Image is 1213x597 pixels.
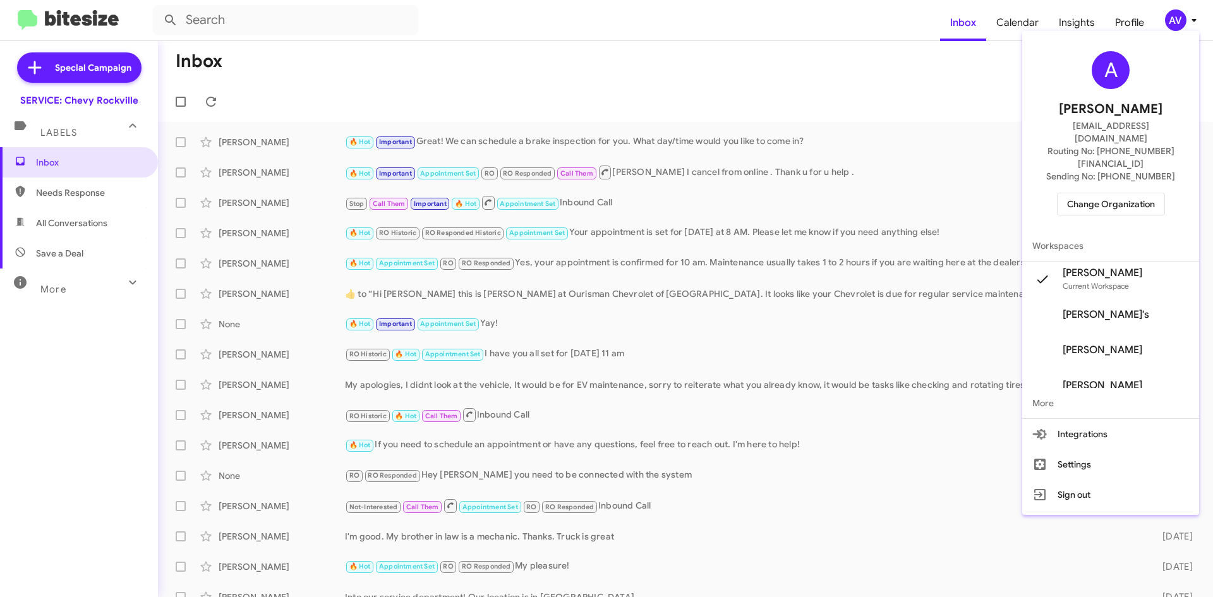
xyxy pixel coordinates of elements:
[1057,193,1165,215] button: Change Organization
[1063,379,1142,392] span: [PERSON_NAME]
[1022,388,1199,418] span: More
[1092,51,1130,89] div: A
[1022,479,1199,510] button: Sign out
[1022,449,1199,479] button: Settings
[1063,267,1142,279] span: [PERSON_NAME]
[1022,419,1199,449] button: Integrations
[1063,281,1129,291] span: Current Workspace
[1037,145,1184,170] span: Routing No: [PHONE_NUMBER][FINANCIAL_ID]
[1037,119,1184,145] span: [EMAIL_ADDRESS][DOMAIN_NAME]
[1063,344,1142,356] span: [PERSON_NAME]
[1046,170,1175,183] span: Sending No: [PHONE_NUMBER]
[1067,193,1155,215] span: Change Organization
[1022,231,1199,261] span: Workspaces
[1063,308,1149,321] span: [PERSON_NAME]'s
[1059,99,1162,119] span: [PERSON_NAME]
